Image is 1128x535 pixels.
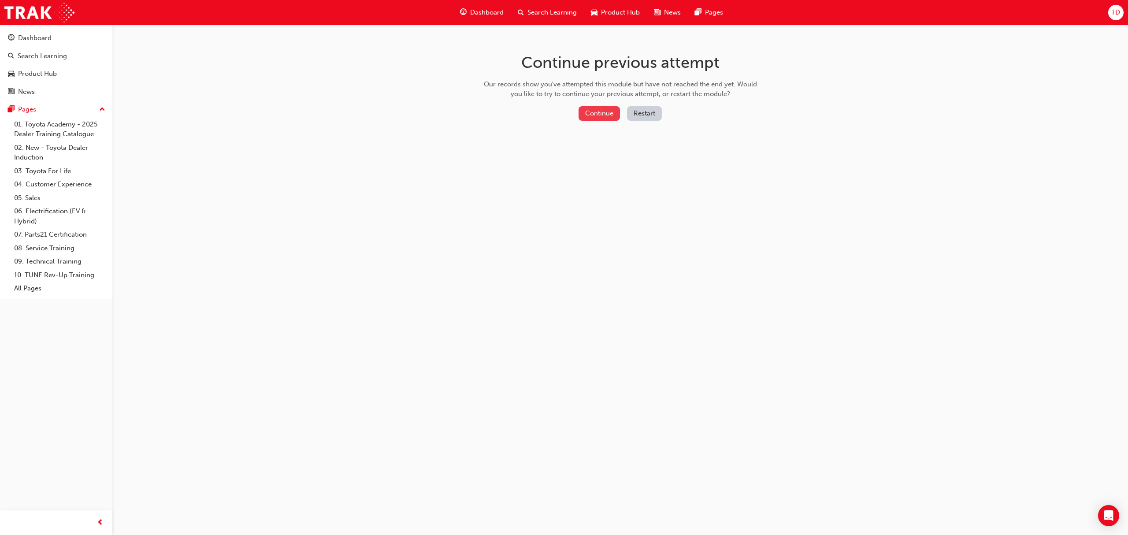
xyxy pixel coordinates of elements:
img: Trak [4,3,74,22]
button: Continue [579,106,620,121]
a: search-iconSearch Learning [511,4,584,22]
a: 07. Parts21 Certification [11,228,109,241]
div: News [18,87,35,97]
span: Search Learning [527,7,577,18]
a: 03. Toyota For Life [11,164,109,178]
span: news-icon [8,88,15,96]
a: 05. Sales [11,191,109,205]
span: pages-icon [695,7,701,18]
span: Pages [705,7,723,18]
a: News [4,84,109,100]
button: TD [1108,5,1124,20]
span: car-icon [591,7,597,18]
span: search-icon [518,7,524,18]
span: up-icon [99,104,105,115]
span: prev-icon [97,517,104,528]
a: Search Learning [4,48,109,64]
span: guage-icon [8,34,15,42]
a: guage-iconDashboard [453,4,511,22]
a: All Pages [11,282,109,295]
h1: Continue previous attempt [481,53,760,72]
div: Dashboard [18,33,52,43]
a: news-iconNews [647,4,688,22]
span: Product Hub [601,7,640,18]
a: Product Hub [4,66,109,82]
div: Our records show you've attempted this module but have not reached the end yet. Would you like to... [481,79,760,99]
a: 01. Toyota Academy - 2025 Dealer Training Catalogue [11,118,109,141]
a: 06. Electrification (EV & Hybrid) [11,204,109,228]
div: Open Intercom Messenger [1098,505,1119,526]
span: pages-icon [8,106,15,114]
a: Dashboard [4,30,109,46]
a: 10. TUNE Rev-Up Training [11,268,109,282]
button: Pages [4,101,109,118]
span: TD [1111,7,1120,18]
div: Search Learning [18,51,67,61]
span: News [664,7,681,18]
a: pages-iconPages [688,4,730,22]
a: car-iconProduct Hub [584,4,647,22]
a: 09. Technical Training [11,255,109,268]
a: 08. Service Training [11,241,109,255]
button: Restart [627,106,662,121]
span: car-icon [8,70,15,78]
span: Dashboard [470,7,504,18]
div: Product Hub [18,69,57,79]
a: 04. Customer Experience [11,178,109,191]
span: news-icon [654,7,660,18]
div: Pages [18,104,36,115]
span: guage-icon [460,7,467,18]
a: 02. New - Toyota Dealer Induction [11,141,109,164]
button: DashboardSearch LearningProduct HubNews [4,28,109,101]
span: search-icon [8,52,14,60]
